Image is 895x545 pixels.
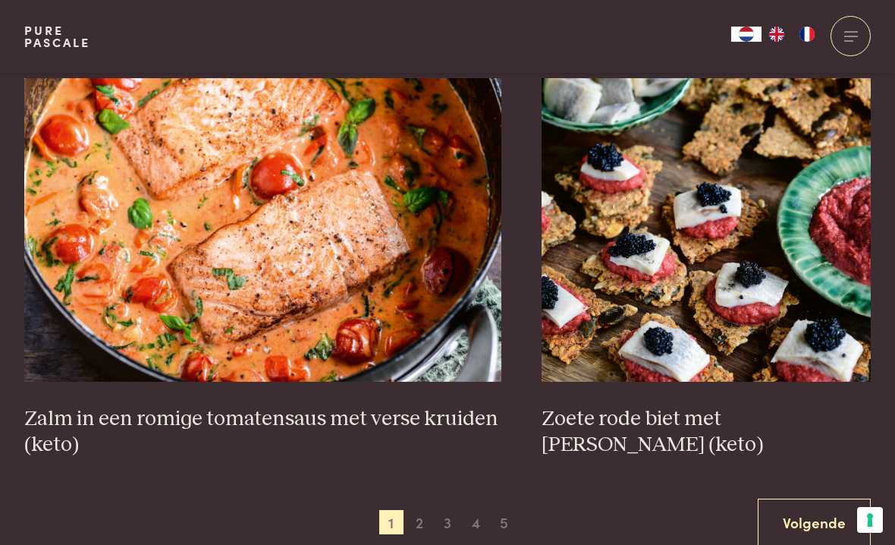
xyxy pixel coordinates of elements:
[24,78,501,458] a: Zalm in een romige tomatensaus met verse kruiden (keto) Zalm in een romige tomatensaus met verse ...
[792,27,822,42] a: FR
[24,78,501,382] img: Zalm in een romige tomatensaus met verse kruiden (keto)
[379,510,404,534] span: 1
[542,78,871,458] a: Zoete rode biet met zure haring (keto) Zoete rode biet met [PERSON_NAME] (keto)
[857,507,883,533] button: Uw voorkeuren voor toestemming voor trackingtechnologieën
[731,27,762,42] a: NL
[762,27,822,42] ul: Language list
[463,510,488,534] span: 4
[542,78,871,382] img: Zoete rode biet met zure haring (keto)
[762,27,792,42] a: EN
[731,27,822,42] aside: Language selected: Nederlands
[491,510,516,534] span: 5
[435,510,460,534] span: 3
[542,406,871,458] h3: Zoete rode biet met [PERSON_NAME] (keto)
[24,406,501,458] h3: Zalm in een romige tomatensaus met verse kruiden (keto)
[407,510,432,534] span: 2
[24,24,90,49] a: PurePascale
[731,27,762,42] div: Language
